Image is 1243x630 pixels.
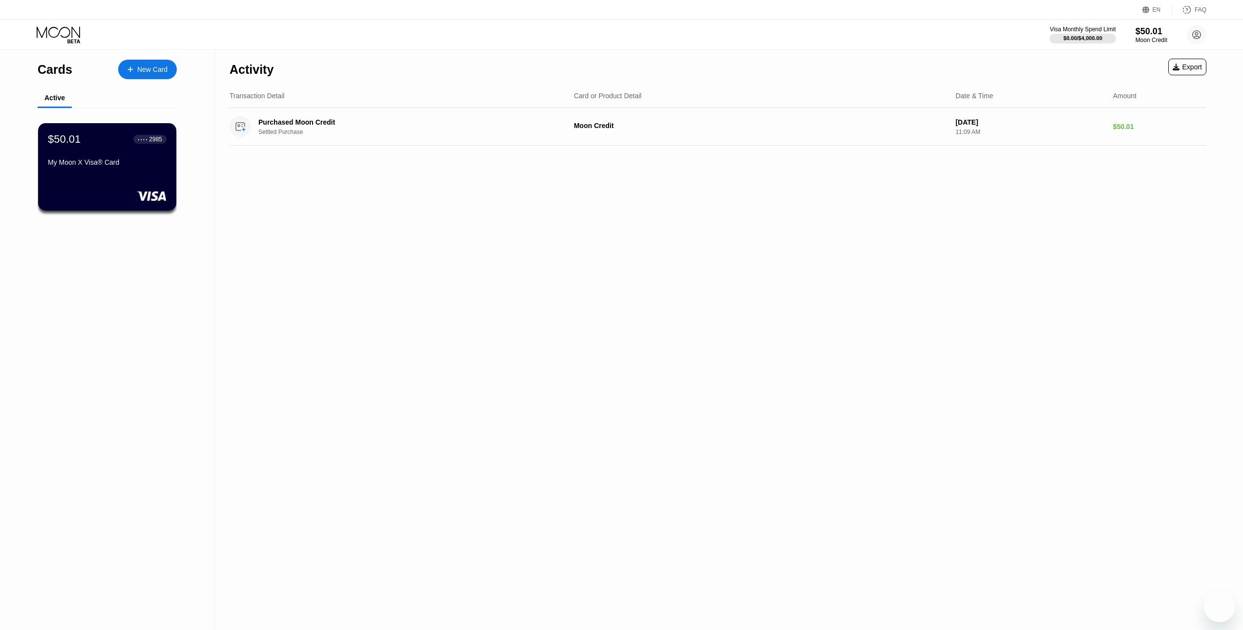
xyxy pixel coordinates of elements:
div: $50.01● ● ● ●2985My Moon X Visa® Card [38,123,176,211]
div: Purchased Moon Credit [258,118,540,126]
div: Amount [1113,92,1137,100]
div: Moon Credit [1136,37,1167,43]
div: New Card [118,60,177,79]
div: $50.01 [1136,26,1167,37]
div: [DATE] [955,118,1105,126]
div: Cards [38,63,72,77]
div: $50.01Moon Credit [1136,26,1167,43]
div: $50.01 [48,133,81,146]
div: Moon Credit [574,122,948,130]
div: $0.00 / $4,000.00 [1063,35,1102,41]
div: My Moon X Visa® Card [48,158,167,166]
div: Date & Time [955,92,993,100]
div: EN [1142,5,1172,15]
div: Activity [230,63,274,77]
div: EN [1153,6,1161,13]
div: Purchased Moon CreditSettled PurchaseMoon Credit[DATE]11:09 AM$50.01 [230,108,1206,146]
div: Export [1168,59,1206,75]
div: 11:09 AM [955,129,1105,135]
div: $50.01 [1113,123,1206,130]
div: Settled Purchase [258,129,561,135]
div: Visa Monthly Spend Limit [1050,26,1116,33]
div: Transaction Detail [230,92,284,100]
div: Active [44,94,65,102]
div: Visa Monthly Spend Limit$0.00/$4,000.00 [1050,26,1116,43]
div: Card or Product Detail [574,92,642,100]
div: FAQ [1195,6,1206,13]
div: ● ● ● ● [138,138,147,141]
iframe: Кнопка запуска окна обмена сообщениями [1204,591,1235,622]
div: FAQ [1172,5,1206,15]
div: Export [1173,63,1202,71]
div: New Card [137,65,168,74]
div: 2985 [149,136,162,143]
